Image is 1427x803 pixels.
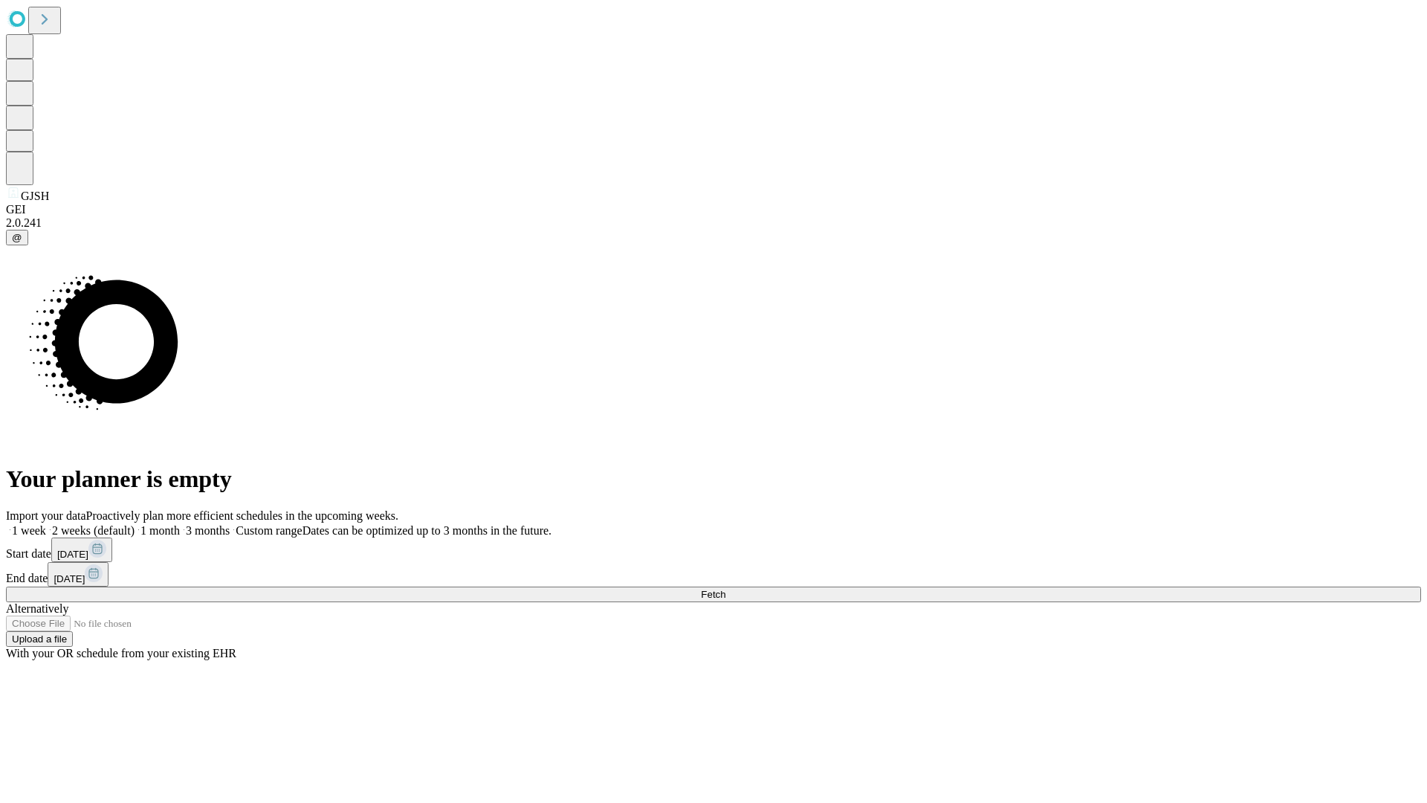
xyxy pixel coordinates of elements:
div: 2.0.241 [6,216,1421,230]
div: Start date [6,538,1421,562]
button: [DATE] [48,562,109,587]
div: End date [6,562,1421,587]
span: Alternatively [6,602,68,615]
h1: Your planner is empty [6,465,1421,493]
button: @ [6,230,28,245]
div: GEI [6,203,1421,216]
button: [DATE] [51,538,112,562]
span: [DATE] [54,573,85,584]
span: Custom range [236,524,302,537]
button: Upload a file [6,631,73,647]
span: Import your data [6,509,86,522]
button: Fetch [6,587,1421,602]
span: 1 week [12,524,46,537]
span: @ [12,232,22,243]
span: GJSH [21,190,49,202]
span: Proactively plan more efficient schedules in the upcoming weeks. [86,509,398,522]
span: Dates can be optimized up to 3 months in the future. [302,524,551,537]
span: With your OR schedule from your existing EHR [6,647,236,660]
span: Fetch [701,589,725,600]
span: 2 weeks (default) [52,524,135,537]
span: [DATE] [57,549,88,560]
span: 3 months [186,524,230,537]
span: 1 month [140,524,180,537]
